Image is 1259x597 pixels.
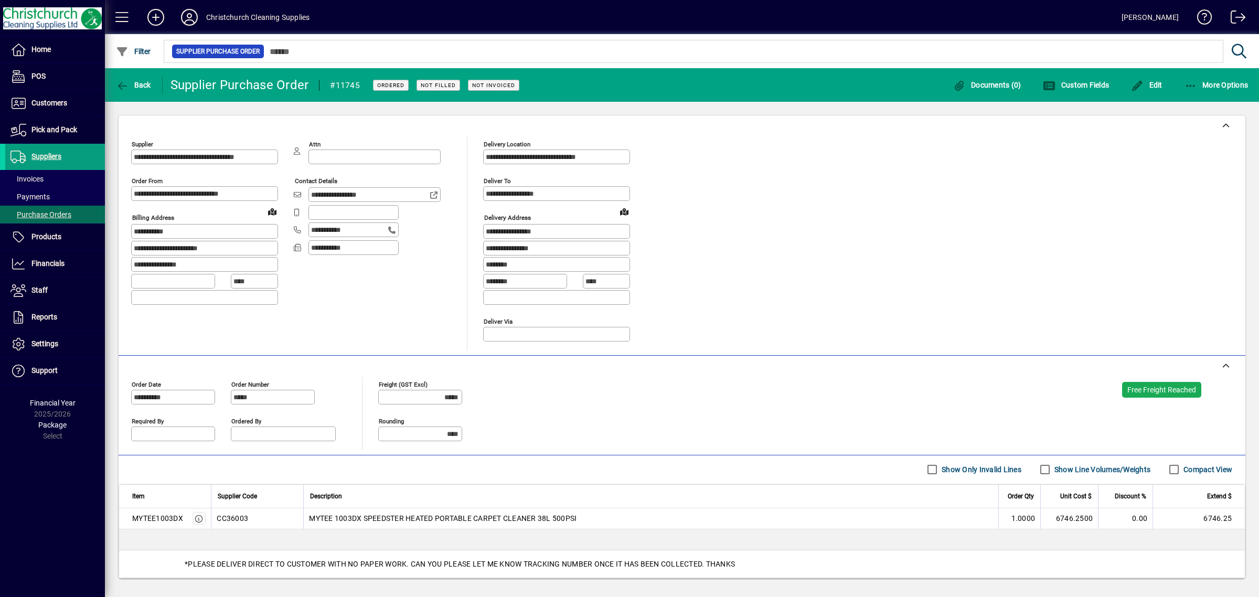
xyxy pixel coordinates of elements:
[5,63,105,90] a: POS
[472,82,515,89] span: Not Invoiced
[1008,491,1034,502] span: Order Qty
[5,170,105,188] a: Invoices
[31,152,61,161] span: Suppliers
[5,206,105,223] a: Purchase Orders
[1122,9,1179,26] div: [PERSON_NAME]
[31,366,58,375] span: Support
[116,81,151,89] span: Back
[310,491,342,502] span: Description
[940,464,1021,475] label: Show Only Invalid Lines
[31,286,48,294] span: Staff
[132,513,183,524] div: MYTEE1003DX
[116,47,151,56] span: Filter
[10,193,50,201] span: Payments
[31,313,57,321] span: Reports
[113,76,154,94] button: Back
[31,125,77,134] span: Pick and Pack
[132,491,145,502] span: Item
[38,421,67,429] span: Package
[377,82,404,89] span: Ordered
[1043,81,1109,89] span: Custom Fields
[330,77,360,94] div: #11745
[218,491,257,502] span: Supplier Code
[10,175,44,183] span: Invoices
[231,417,261,424] mat-label: Ordered by
[1127,386,1196,394] span: Free Freight Reached
[616,203,633,220] a: View on map
[132,177,163,185] mat-label: Order from
[1098,508,1153,529] td: 0.00
[421,82,456,89] span: Not Filled
[1189,2,1212,36] a: Knowledge Base
[113,42,154,61] button: Filter
[31,259,65,268] span: Financials
[132,141,153,148] mat-label: Supplier
[30,399,76,407] span: Financial Year
[953,81,1021,89] span: Documents (0)
[5,278,105,304] a: Staff
[309,513,577,524] span: MYTEE 1003DX SPEEDSTER HEATED PORTABLE CARPET CLEANER 38L 500PSI
[1223,2,1246,36] a: Logout
[484,317,513,325] mat-label: Deliver via
[31,99,67,107] span: Customers
[998,508,1040,529] td: 1.0000
[379,417,404,424] mat-label: Rounding
[379,380,428,388] mat-label: Freight (GST excl)
[1040,508,1098,529] td: 6746.2500
[5,304,105,331] a: Reports
[211,508,303,529] td: CC36003
[5,358,105,384] a: Support
[31,72,46,80] span: POS
[5,188,105,206] a: Payments
[484,177,511,185] mat-label: Deliver To
[119,550,1245,578] div: *PLEASE DELIVER DIRECT TO CUSTOMER WITH NO PAPER WORK. CAN YOU PLEASE LET ME KNOW TRACKING NUMBER...
[1207,491,1232,502] span: Extend $
[206,9,310,26] div: Christchurch Cleaning Supplies
[5,224,105,250] a: Products
[1153,508,1245,529] td: 6746.25
[170,77,309,93] div: Supplier Purchase Order
[1040,76,1112,94] button: Custom Fields
[5,37,105,63] a: Home
[132,380,161,388] mat-label: Order date
[309,141,321,148] mat-label: Attn
[10,210,71,219] span: Purchase Orders
[1131,81,1162,89] span: Edit
[139,8,173,27] button: Add
[5,251,105,277] a: Financials
[484,141,530,148] mat-label: Delivery Location
[176,46,260,57] span: Supplier Purchase Order
[1115,491,1146,502] span: Discount %
[5,117,105,143] a: Pick and Pack
[31,232,61,241] span: Products
[1128,76,1165,94] button: Edit
[1052,464,1150,475] label: Show Line Volumes/Weights
[105,76,163,94] app-page-header-button: Back
[231,380,269,388] mat-label: Order number
[264,203,281,220] a: View on map
[5,331,105,357] a: Settings
[951,76,1024,94] button: Documents (0)
[173,8,206,27] button: Profile
[31,339,58,348] span: Settings
[1181,464,1232,475] label: Compact View
[1185,81,1249,89] span: More Options
[1060,491,1092,502] span: Unit Cost $
[31,45,51,54] span: Home
[1182,76,1251,94] button: More Options
[5,90,105,116] a: Customers
[132,417,164,424] mat-label: Required by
